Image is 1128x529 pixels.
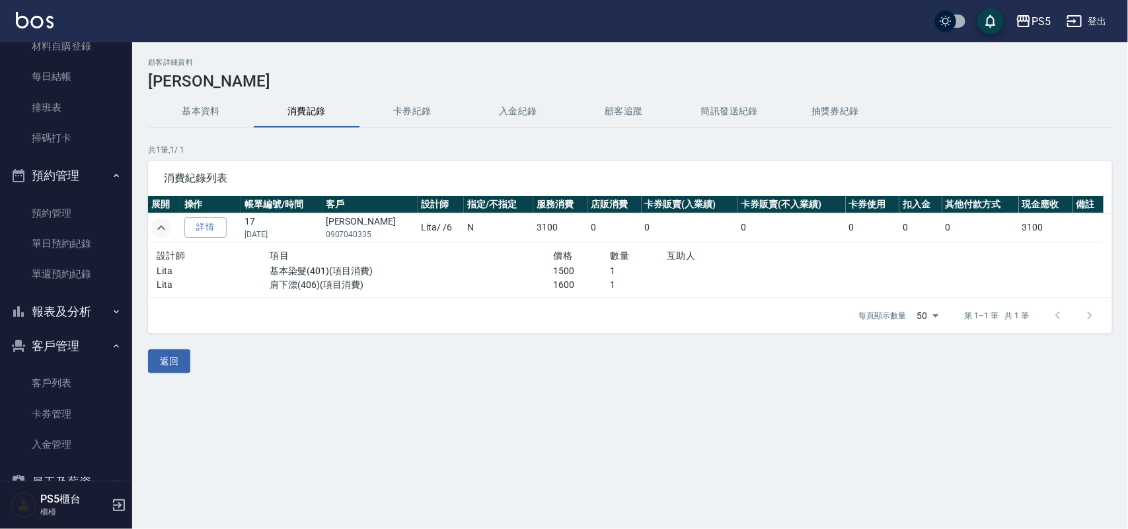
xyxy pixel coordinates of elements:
p: 第 1–1 筆 共 1 筆 [965,310,1029,322]
button: 卡券紀錄 [359,96,465,127]
a: 單日預約紀錄 [5,229,127,259]
th: 服務消費 [533,196,587,213]
td: 3100 [533,213,587,242]
th: 展開 [148,196,181,213]
button: 預約管理 [5,159,127,193]
th: 操作 [181,196,242,213]
th: 其他付款方式 [942,196,1019,213]
p: 每頁顯示數量 [859,310,907,322]
th: 指定/不指定 [464,196,533,213]
td: 0 [899,213,942,242]
a: 掃碼打卡 [5,123,127,153]
button: save [977,8,1004,34]
button: 抽獎券紀錄 [782,96,888,127]
span: 互助人 [667,250,695,261]
span: 項目 [270,250,289,261]
p: 肩下漂(406)(項目消費) [270,278,554,292]
h2: 顧客詳細資料 [148,58,1112,67]
button: 入金紀錄 [465,96,571,127]
button: 客戶管理 [5,329,127,363]
p: Lita [157,278,270,292]
th: 店販消費 [587,196,642,213]
button: 消費記錄 [254,96,359,127]
a: 單週預約紀錄 [5,259,127,289]
td: 0 [587,213,642,242]
td: 17 [241,213,322,242]
span: 價格 [554,250,573,261]
p: 0907040335 [326,229,414,240]
td: 0 [737,213,845,242]
div: PS5 [1032,13,1051,30]
th: 帳單編號/時間 [241,196,322,213]
p: 1600 [554,278,611,292]
button: 返回 [148,349,190,374]
th: 備註 [1072,196,1104,213]
a: 材料自購登錄 [5,31,127,61]
a: 客戶列表 [5,368,127,398]
a: 預約管理 [5,198,127,229]
td: 0 [846,213,900,242]
p: 1 [610,264,667,278]
h3: [PERSON_NAME] [148,72,1112,90]
a: 每日結帳 [5,61,127,92]
p: 基本染髮(401)(項目消費) [270,264,554,278]
th: 卡券販賣(入業績) [642,196,738,213]
p: [DATE] [244,229,319,240]
button: 員工及薪資 [5,465,127,499]
button: 基本資料 [148,96,254,127]
p: Lita [157,264,270,278]
th: 設計師 [418,196,464,213]
th: 卡券使用 [846,196,900,213]
span: 消費紀錄列表 [164,172,1096,185]
td: Lita / /6 [418,213,464,242]
td: 0 [642,213,738,242]
th: 扣入金 [899,196,942,213]
p: 1 [610,278,667,292]
img: Logo [16,12,54,28]
a: 入金管理 [5,429,127,460]
th: 現金應收 [1019,196,1073,213]
p: 櫃檯 [40,506,108,518]
td: 3100 [1019,213,1073,242]
button: expand row [151,218,171,238]
button: 登出 [1061,9,1112,34]
a: 詳情 [184,217,227,238]
p: 共 1 筆, 1 / 1 [148,144,1112,156]
td: N [464,213,533,242]
a: 卡券管理 [5,399,127,429]
div: 50 [912,298,944,334]
img: Person [11,492,37,518]
td: 0 [942,213,1019,242]
button: 簡訊發送紀錄 [677,96,782,127]
p: 1500 [554,264,611,278]
th: 卡券販賣(不入業績) [737,196,845,213]
th: 客戶 [322,196,418,213]
a: 排班表 [5,92,127,123]
button: PS5 [1010,8,1056,35]
span: 設計師 [157,250,185,261]
button: 報表及分析 [5,295,127,329]
h5: PS5櫃台 [40,493,108,506]
td: [PERSON_NAME] [322,213,418,242]
button: 顧客追蹤 [571,96,677,127]
span: 數量 [610,250,629,261]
